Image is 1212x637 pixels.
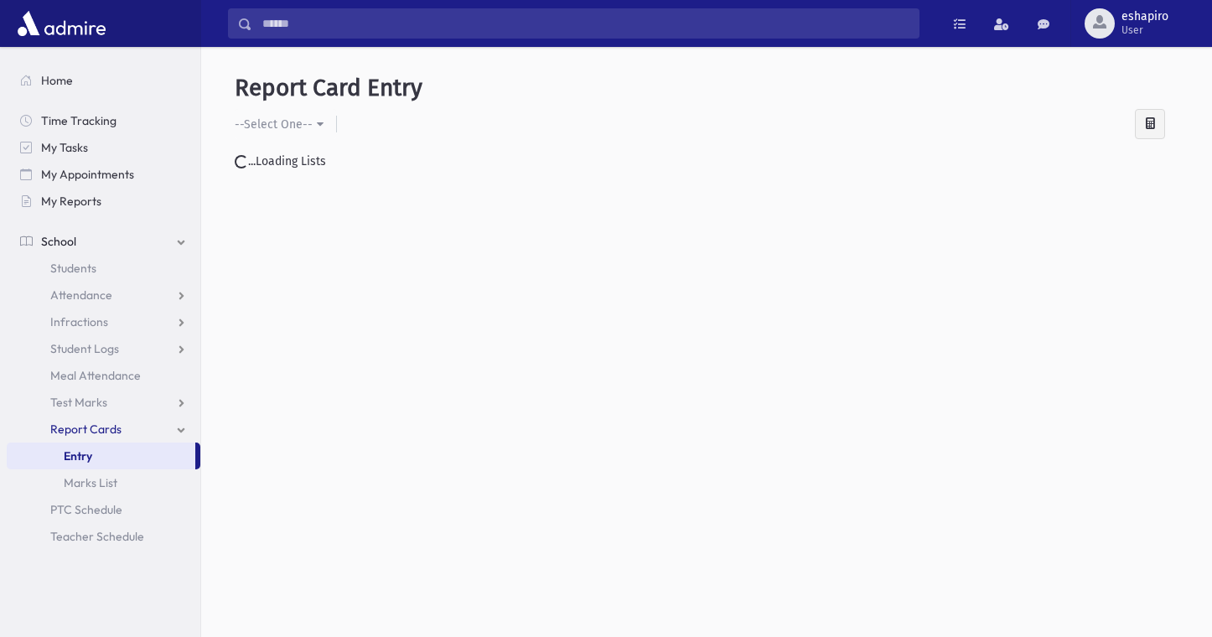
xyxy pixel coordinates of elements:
span: School [41,234,76,249]
a: Entry [7,443,195,469]
a: Infractions [7,308,200,335]
a: My Tasks [7,134,200,161]
span: Marks List [64,475,117,490]
a: School [7,228,200,255]
button: --Select One-- [235,109,336,139]
div: Calculate Averages [1135,109,1165,139]
a: Marks List [7,469,200,496]
span: PTC Schedule [50,502,122,517]
span: eshapiro [1121,10,1168,23]
a: Meal Attendance [7,362,200,389]
span: Student Logs [50,341,119,356]
a: PTC Schedule [7,496,200,523]
input: Search [252,8,919,39]
h5: Report Card Entry [235,74,1178,102]
span: Report Cards [50,422,122,437]
img: AdmirePro [13,7,110,40]
a: Test Marks [7,389,200,416]
span: Infractions [50,314,108,329]
a: Students [7,255,200,282]
a: Teacher Schedule [7,523,200,550]
span: Entry [64,448,92,464]
span: Time Tracking [41,113,117,128]
a: Report Cards [7,416,200,443]
span: Attendance [50,287,112,303]
a: Home [7,67,200,94]
a: Attendance [7,282,200,308]
span: Home [41,73,73,88]
a: Student Logs [7,335,200,362]
span: Test Marks [50,395,107,410]
span: Meal Attendance [50,368,141,383]
a: My Appointments [7,161,200,188]
span: My Appointments [41,167,134,182]
div: ...Loading Lists [235,153,1178,170]
div: --Select One-- [235,116,313,133]
span: User [1121,23,1168,37]
span: My Tasks [41,140,88,155]
span: My Reports [41,194,101,209]
span: Students [50,261,96,276]
a: My Reports [7,188,200,215]
a: Time Tracking [7,107,200,134]
span: Teacher Schedule [50,529,144,544]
